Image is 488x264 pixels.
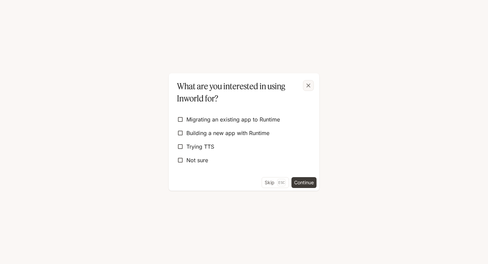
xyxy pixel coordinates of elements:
[262,177,289,188] button: SkipEsc
[291,177,317,188] button: Continue
[186,143,214,151] span: Trying TTS
[186,156,208,164] span: Not sure
[186,115,280,124] span: Migrating an existing app to Runtime
[177,80,308,105] p: What are you interested in using Inworld for?
[277,179,286,186] p: Esc
[186,129,269,137] span: Building a new app with Runtime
